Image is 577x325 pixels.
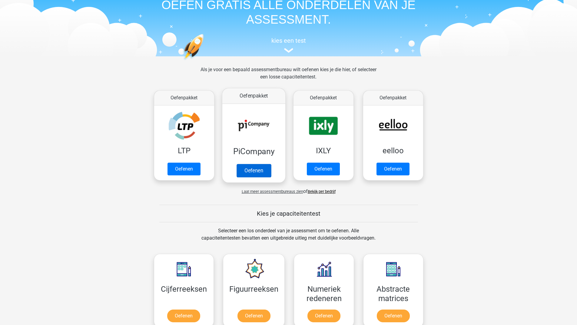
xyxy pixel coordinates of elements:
[307,163,340,175] a: Oefenen
[236,164,271,177] a: Oefenen
[183,34,227,89] img: oefenen
[284,48,293,53] img: assessment
[196,66,381,88] div: Als je voor een bepaald assessmentbureau wilt oefenen kies je die hier, of selecteer een losse ca...
[149,183,428,195] div: of
[308,189,336,194] a: Bekijk per bedrijf
[377,310,410,322] a: Oefenen
[242,189,303,194] span: Laat meer assessmentbureaus zien
[307,310,340,322] a: Oefenen
[149,37,428,44] h5: kies een test
[376,163,410,175] a: Oefenen
[237,310,270,322] a: Oefenen
[159,210,418,217] h5: Kies je capaciteitentest
[167,310,200,322] a: Oefenen
[196,227,381,249] div: Selecteer een los onderdeel van je assessment om te oefenen. Alle capaciteitentesten bevatten een...
[167,163,201,175] a: Oefenen
[149,37,428,53] a: kies een test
